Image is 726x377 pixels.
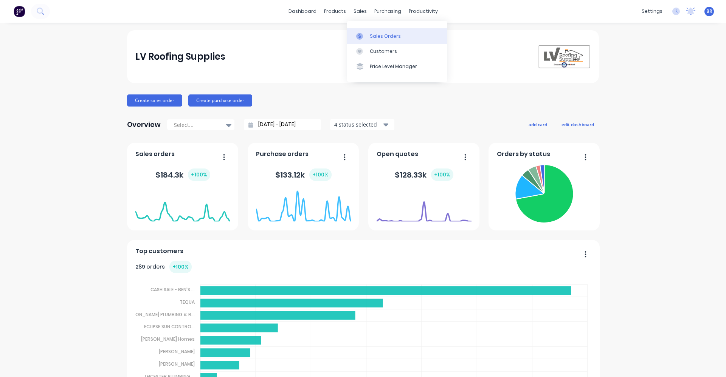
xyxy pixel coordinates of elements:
div: $ 128.33k [395,168,453,181]
div: $ 184.3k [155,168,210,181]
tspan: [PERSON_NAME] [159,361,195,367]
span: Open quotes [377,150,418,159]
button: add card [524,119,552,129]
button: edit dashboard [557,119,599,129]
span: Purchase orders [256,150,309,159]
div: settings [638,6,666,17]
tspan: [PERSON_NAME] Homes [141,336,195,342]
button: 4 status selected [330,119,394,130]
div: $ 133.12k [275,168,332,181]
tspan: CASH SALE - BEN'S ... [150,286,195,293]
div: 4 status selected [334,121,382,128]
span: BR [706,8,712,15]
button: Create sales order [127,94,182,107]
tspan: [PERSON_NAME] [159,348,195,355]
div: sales [350,6,371,17]
a: dashboard [285,6,320,17]
div: products [320,6,350,17]
tspan: TEQUA [180,299,195,305]
tspan: ECLIPSE SUN CONTRO... [144,323,195,330]
a: Price Level Manager [347,59,447,74]
div: LV Roofing Supplies [135,49,225,64]
div: + 100 % [188,168,210,181]
span: Orders by status [497,150,550,159]
div: purchasing [371,6,405,17]
span: Sales orders [135,150,175,159]
a: Customers [347,44,447,59]
tspan: [PERSON_NAME] PLUMBING & R... [123,311,195,317]
img: Factory [14,6,25,17]
div: Price Level Manager [370,63,417,70]
div: productivity [405,6,442,17]
div: Customers [370,48,397,55]
div: + 100 % [309,168,332,181]
div: Overview [127,117,161,132]
a: Sales Orders [347,28,447,43]
button: Create purchase order [188,94,252,107]
div: Sales Orders [370,33,401,40]
img: LV Roofing Supplies [538,45,591,69]
div: 289 orders [135,261,192,273]
div: + 100 % [431,168,453,181]
div: + 100 % [169,261,192,273]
